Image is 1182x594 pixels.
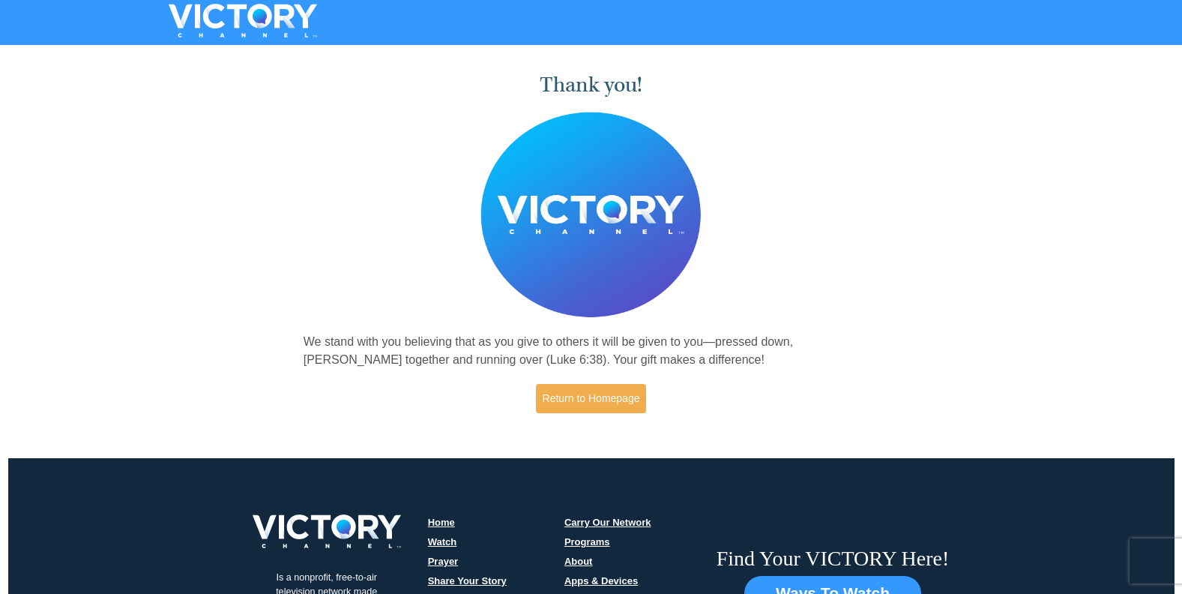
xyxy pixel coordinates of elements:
h6: Find Your VICTORY Here! [717,546,950,571]
a: Programs [564,536,610,547]
a: Prayer [428,556,458,567]
p: We stand with you believing that as you give to others it will be given to you—pressed down, [PER... [304,333,879,369]
img: Believer's Voice of Victory Network [480,112,702,318]
a: Watch [428,536,457,547]
a: Home [428,517,455,528]
h1: Thank you! [304,73,879,97]
a: Apps & Devices [564,575,638,586]
a: Return to Homepage [536,384,647,413]
a: Carry Our Network [564,517,651,528]
img: victory-logo.png [233,514,420,548]
img: VICTORYTHON - VICTORY Channel [149,4,337,37]
a: Share Your Story [428,575,507,586]
a: About [564,556,593,567]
